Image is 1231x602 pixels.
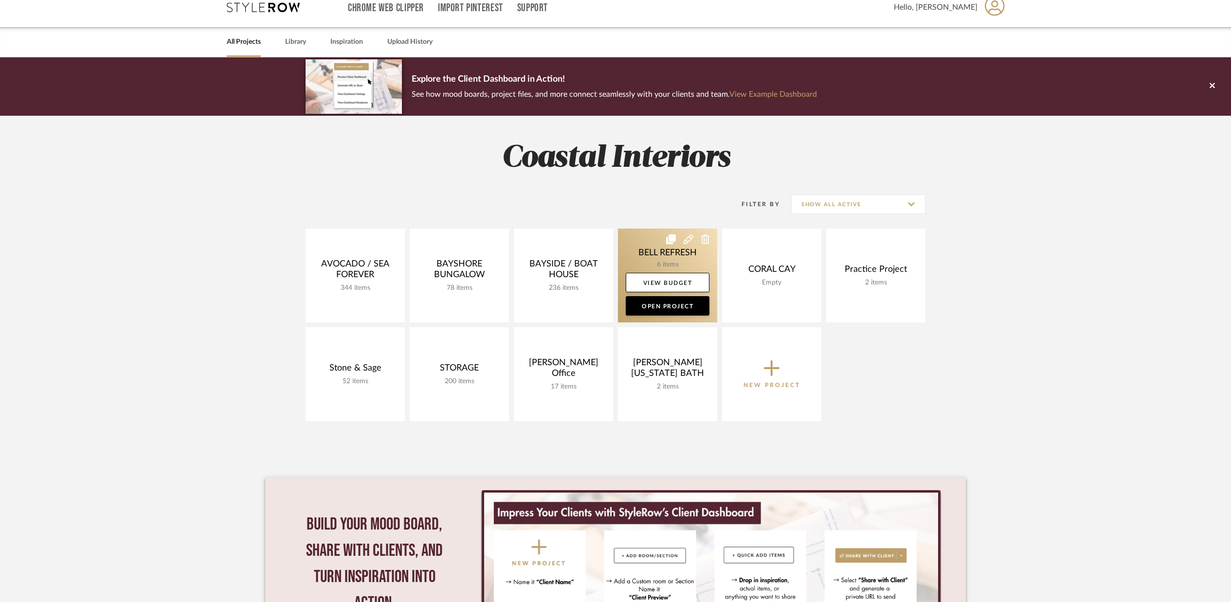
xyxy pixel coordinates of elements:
div: Stone & Sage [313,363,397,377]
div: 78 items [417,284,501,292]
a: View Example Dashboard [729,90,817,98]
div: CORAL CAY [730,264,814,279]
img: d5d033c5-7b12-40c2-a960-1ecee1989c38.png [306,59,402,113]
div: 2 items [834,279,918,287]
a: Upload History [387,35,433,49]
div: BAYSHORE BUNGALOW [417,259,501,284]
div: 344 items [313,284,397,292]
a: All Projects [227,35,261,49]
div: STORAGE [417,363,501,377]
div: 17 items [522,383,605,391]
div: Filter By [729,199,780,209]
a: Chrome Web Clipper [348,4,424,12]
p: Explore the Client Dashboard in Action! [412,72,817,88]
a: Inspiration [330,35,363,49]
a: View Budget [626,273,709,292]
div: 200 items [417,377,501,386]
p: New Project [743,380,800,390]
button: New Project [722,327,821,421]
h2: Coastal Interiors [265,140,966,177]
div: 236 items [522,284,605,292]
a: Open Project [626,296,709,316]
div: [PERSON_NAME] [US_STATE] BATH [626,357,709,383]
span: Hello, [PERSON_NAME] [894,1,978,13]
div: BAYSIDE / BOAT HOUSE [522,259,605,284]
div: Empty [730,279,814,287]
div: [PERSON_NAME] Office [522,357,605,383]
div: AVOCADO / SEA FOREVER [313,259,397,284]
div: 52 items [313,377,397,386]
div: Practice Project [834,264,918,279]
div: 2 items [626,383,709,391]
a: Support [517,4,548,12]
p: See how mood boards, project files, and more connect seamlessly with your clients and team. [412,88,817,101]
a: Import Pinterest [438,4,503,12]
a: Library [285,35,306,49]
